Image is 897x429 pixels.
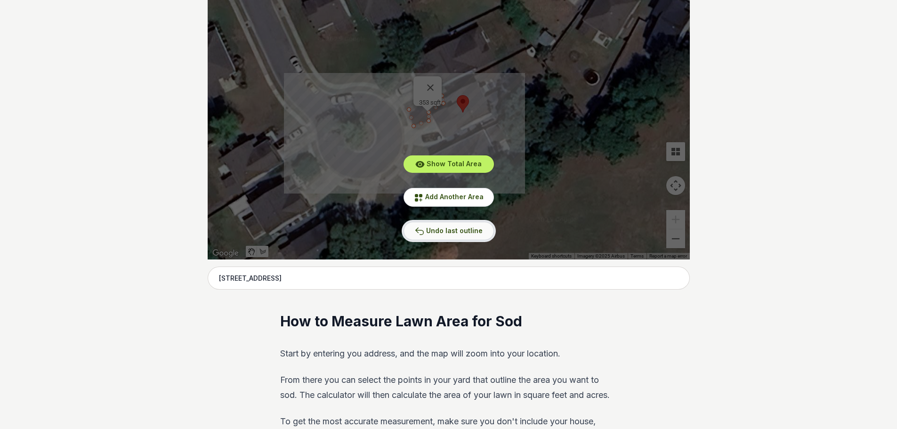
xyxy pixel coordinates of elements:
[404,188,494,206] button: Add Another Area
[404,155,494,173] button: Show Total Area
[208,267,690,290] input: Enter your address to get started
[427,160,482,168] span: Show Total Area
[425,193,484,201] span: Add Another Area
[280,312,617,331] h2: How to Measure Lawn Area for Sod
[426,227,483,235] span: Undo last outline
[280,372,617,403] p: From there you can select the points in your yard that outline the area you want to sod. The calc...
[280,346,617,361] p: Start by entering you address, and the map will zoom into your location.
[404,222,494,240] button: Undo last outline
